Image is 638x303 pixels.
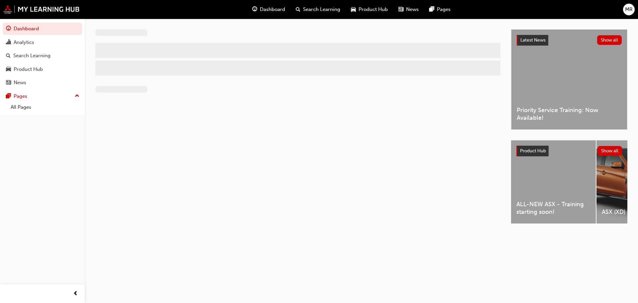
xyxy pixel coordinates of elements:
span: Priority Service Training: Now Available! [517,106,622,121]
span: Product Hub [359,6,388,13]
button: Pages [3,90,82,102]
div: Product Hub [14,66,43,73]
a: Latest NewsShow allPriority Service Training: Now Available! [511,29,627,130]
a: news-iconNews [393,3,424,16]
span: Search Learning [303,6,340,13]
a: All Pages [8,102,82,112]
span: MR [625,6,633,13]
a: pages-iconPages [424,3,456,16]
img: mmal [3,5,80,14]
a: Dashboard [3,23,82,35]
div: Analytics [14,39,34,46]
span: ALL-NEW ASX - Training starting soon! [516,201,590,216]
a: Analytics [3,36,82,49]
a: Product HubShow all [516,146,622,156]
span: guage-icon [6,26,11,32]
span: Latest News [520,37,546,43]
a: car-iconProduct Hub [346,3,393,16]
span: search-icon [6,53,11,59]
span: car-icon [6,67,11,73]
div: Pages [14,92,27,100]
span: Pages [437,6,451,13]
span: Dashboard [260,6,285,13]
a: guage-iconDashboard [247,3,290,16]
a: ALL-NEW ASX - Training starting soon! [511,140,596,224]
a: Latest NewsShow all [517,35,622,46]
span: guage-icon [252,5,257,14]
button: Show all [597,35,622,45]
button: Show all [597,146,622,156]
span: pages-icon [429,5,434,14]
button: DashboardAnalyticsSearch LearningProduct HubNews [3,21,82,90]
span: News [406,6,419,13]
a: Search Learning [3,50,82,62]
button: MR [623,4,635,15]
span: Product Hub [520,148,546,154]
div: News [14,79,26,86]
span: chart-icon [6,40,11,46]
a: News [3,76,82,89]
a: Product Hub [3,63,82,76]
span: news-icon [6,80,11,86]
div: Search Learning [13,52,51,60]
a: search-iconSearch Learning [290,3,346,16]
span: pages-icon [6,93,11,99]
span: up-icon [75,92,79,100]
span: prev-icon [73,290,78,298]
span: search-icon [296,5,300,14]
span: news-icon [398,5,403,14]
span: car-icon [351,5,356,14]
